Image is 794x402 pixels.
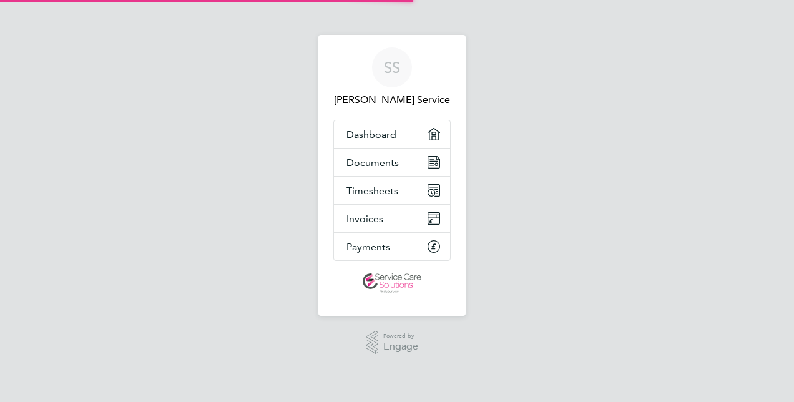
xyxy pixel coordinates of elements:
a: Timesheets [334,177,450,204]
a: Payments [334,233,450,260]
span: Powered by [383,331,418,341]
span: Engage [383,341,418,352]
a: Powered byEngage [366,331,419,355]
a: SS[PERSON_NAME] Service [333,47,451,107]
span: Dashboard [346,129,396,140]
a: Invoices [334,205,450,232]
span: Sharlene Service [333,92,451,107]
img: servicecare-logo-retina.png [363,273,421,293]
a: Go to home page [333,273,451,293]
nav: Main navigation [318,35,466,316]
span: Documents [346,157,399,169]
span: SS [384,59,400,76]
span: Invoices [346,213,383,225]
a: Documents [334,149,450,176]
span: Payments [346,241,390,253]
span: Timesheets [346,185,398,197]
a: Dashboard [334,120,450,148]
